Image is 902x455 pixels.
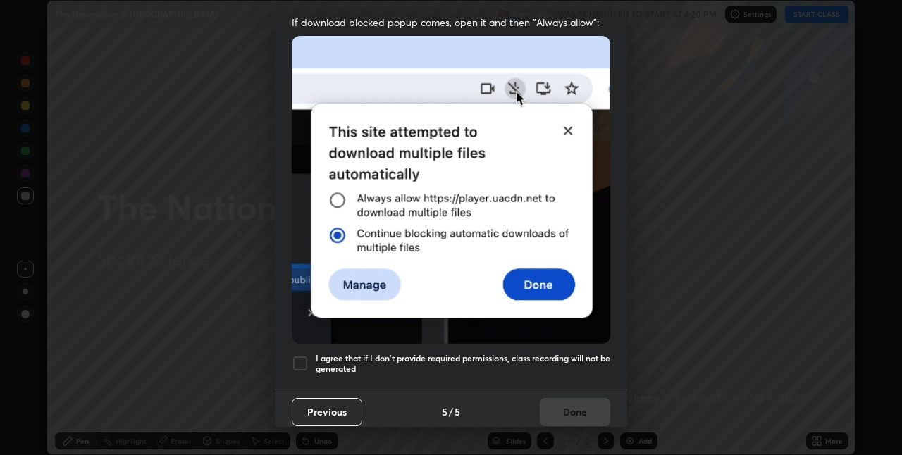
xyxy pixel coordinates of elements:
[292,398,362,426] button: Previous
[449,404,453,419] h4: /
[316,353,610,375] h5: I agree that if I don't provide required permissions, class recording will not be generated
[455,404,460,419] h4: 5
[292,15,610,29] span: If download blocked popup comes, open it and then "Always allow":
[442,404,447,419] h4: 5
[292,36,610,344] img: downloads-permission-blocked.gif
